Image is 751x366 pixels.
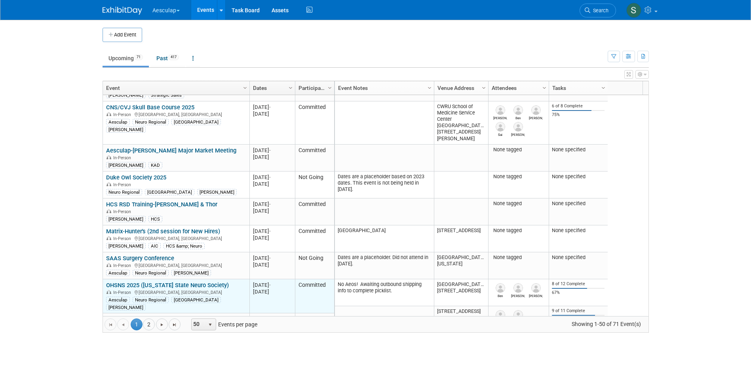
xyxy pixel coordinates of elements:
div: None tagged [491,173,546,180]
img: Ben Hall [496,283,505,293]
div: Matthew Schmittel [493,115,507,120]
img: Lisa Schmiedeke [531,283,541,293]
span: - [269,147,271,153]
span: - [269,228,271,234]
div: [PERSON_NAME] [106,126,146,133]
img: Trevor Smith [531,105,541,115]
div: [DATE] [253,228,291,234]
div: None specified [552,200,605,207]
a: HCS RSD Training-[PERSON_NAME] & Thor [106,201,217,208]
img: In-Person Event [106,290,111,294]
img: Bob Sowinski [496,310,505,320]
img: Sai Ivaturi [496,122,505,132]
td: [GEOGRAPHIC_DATA], [US_STATE] [434,252,488,279]
img: Kevin McEligot [513,122,523,132]
div: AIC [148,243,161,249]
a: Go to the first page [105,318,116,330]
a: Event Notes [338,81,429,95]
img: Ben Hall [513,105,523,115]
div: Strategic Sales [148,92,184,98]
div: 67% [552,290,605,295]
div: [DATE] [253,147,291,154]
span: 1 [131,318,143,330]
div: HCS [148,216,162,222]
div: [GEOGRAPHIC_DATA] [171,119,221,125]
img: Leah Stowe [513,283,523,293]
span: - [269,255,271,261]
a: Event [106,81,244,95]
td: Committed [295,101,334,145]
span: - [269,104,271,110]
span: In-Person [113,209,133,214]
img: In-Person Event [106,209,111,213]
td: Dates are a placeholder. Did not attend in [DATE]. [335,252,434,279]
span: Go to the first page [107,322,114,328]
td: Committed [295,198,334,225]
a: Tasks [552,81,603,95]
div: [DATE] [253,181,291,187]
a: Column Settings [540,81,549,93]
td: Not Going [295,172,334,198]
div: [DATE] [253,316,291,322]
a: Column Settings [599,81,608,93]
div: 6 of 8 Complete [552,103,605,109]
a: OHSNS 2025 ([US_STATE] State Neuro Society) [106,282,229,289]
span: 71 [134,54,143,60]
img: John Wallace [513,310,523,320]
div: [DATE] [253,255,291,261]
div: None specified [552,227,605,234]
div: [GEOGRAPHIC_DATA], [GEOGRAPHIC_DATA] [106,111,246,118]
div: [DATE] [253,154,291,160]
a: Go to the last page [169,318,181,330]
div: Aesculap [106,297,130,303]
span: Column Settings [327,85,333,91]
a: Column Settings [241,81,249,93]
div: Kevin McEligot [511,132,525,137]
a: Search [580,4,616,17]
div: [DATE] [253,104,291,111]
div: [PERSON_NAME] [106,216,146,222]
td: Not Going [295,252,334,279]
span: 417 [168,54,179,60]
div: [DATE] [253,208,291,214]
a: Column Settings [425,81,434,93]
div: [DATE] [253,111,291,117]
td: Dates are a placeholder based on 2023 dates. This event is not being held in [DATE]. [335,172,434,198]
div: Trevor Smith [529,115,543,120]
a: Aesculap-[PERSON_NAME] Major Market Meeting [106,147,236,154]
div: None tagged [491,254,546,261]
span: Go to the next page [159,322,165,328]
a: 2025 Review and 2026 Planning Meeting -OKR [106,316,226,323]
span: Go to the previous page [120,322,126,328]
div: 8 of 12 Complete [552,281,605,287]
td: Committed [295,145,334,172]
div: None tagged [491,227,546,234]
div: [DATE] [253,282,291,288]
a: Duke Owl Society 2025 [106,174,166,181]
div: None specified [552,147,605,153]
a: Go to the next page [156,318,168,330]
a: SAAS Surgery Conference [106,255,174,262]
div: None specified [552,254,605,261]
div: KAD [148,162,162,168]
a: Matrix-Hunter's (2nd session for New Hires) [106,228,220,235]
div: 9 of 11 Complete [552,308,605,314]
td: [STREET_ADDRESS] [434,225,488,252]
span: Column Settings [600,85,607,91]
div: Neuro Regional [133,119,169,125]
div: Neuro Regional [106,189,142,195]
img: Sara Hurson [626,3,641,18]
div: Leah Stowe [511,293,525,298]
span: In-Person [113,290,133,295]
div: Ben Hall [511,115,525,120]
span: In-Person [113,263,133,268]
img: In-Person Event [106,182,111,186]
a: Past417 [150,51,185,66]
img: ExhibitDay [103,7,142,15]
span: - [269,174,271,180]
span: - [269,201,271,207]
div: [GEOGRAPHIC_DATA], [GEOGRAPHIC_DATA] [106,289,246,295]
div: [PERSON_NAME] [171,270,211,276]
div: HCS &amp; Neuro [164,243,205,249]
td: Committed [295,225,334,252]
